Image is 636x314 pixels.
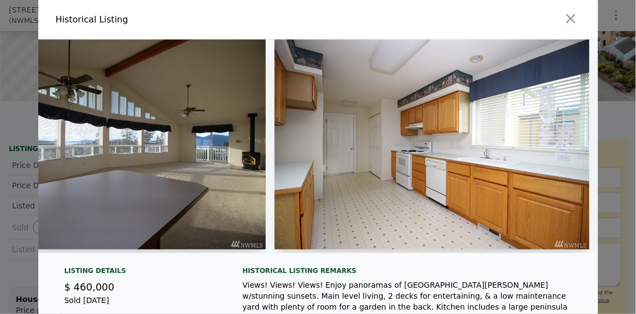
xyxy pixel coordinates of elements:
[65,266,217,280] div: Listing Details
[275,39,590,249] img: Property Img
[243,266,581,275] div: Historical Listing remarks
[56,13,314,26] div: Historical Listing
[65,281,115,293] span: $ 460,000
